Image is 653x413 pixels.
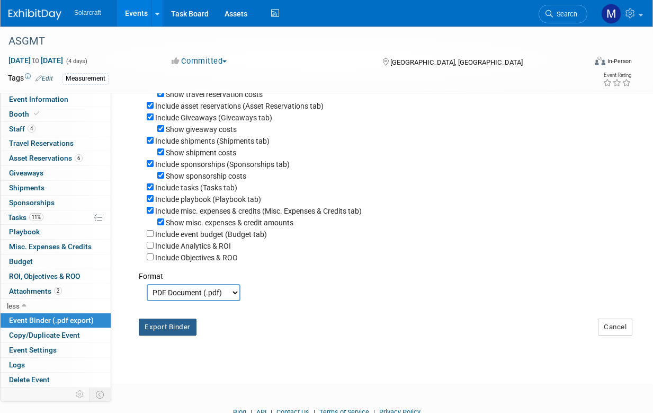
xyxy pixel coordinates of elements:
[1,284,111,298] a: Attachments2
[155,113,272,122] label: Include Giveaways (Giveaways tab)
[1,225,111,239] a: Playbook
[9,346,57,354] span: Event Settings
[1,196,111,210] a: Sponsorships
[139,263,624,282] div: Format
[1,181,111,195] a: Shipments
[1,122,111,136] a: Staff4
[601,4,621,24] img: Madison Fichtner
[1,373,111,387] a: Delete Event
[8,9,61,20] img: ExhibitDay
[9,183,44,192] span: Shipments
[9,139,74,147] span: Travel Reservations
[9,227,40,236] span: Playbook
[9,361,25,369] span: Logs
[539,5,587,23] a: Search
[8,56,64,65] span: [DATE] [DATE]
[390,58,523,66] span: [GEOGRAPHIC_DATA], [GEOGRAPHIC_DATA]
[1,210,111,225] a: Tasks11%
[168,56,231,67] button: Committed
[65,58,87,65] span: (4 days)
[9,316,94,324] span: Event Binder (.pdf export)
[74,9,101,16] span: Solarcraft
[603,73,631,78] div: Event Rating
[9,95,68,103] span: Event Information
[54,287,62,295] span: 2
[1,151,111,165] a: Asset Reservations6
[166,125,237,134] label: Show giveaway costs
[1,240,111,254] a: Misc. Expenses & Credits
[155,183,237,192] label: Include tasks (Tasks tab)
[9,125,35,133] span: Staff
[9,272,80,280] span: ROI, Objectives & ROO
[9,242,92,251] span: Misc. Expenses & Credits
[1,92,111,107] a: Event Information
[34,111,39,117] i: Booth reservation complete
[1,313,111,328] a: Event Binder (.pdf export)
[9,257,33,266] span: Budget
[607,57,632,65] div: In-Person
[155,102,324,110] label: Include asset reservations (Asset Reservations tab)
[7,302,20,310] span: less
[35,75,53,82] a: Edit
[155,137,270,145] label: Include shipments (Shipments tab)
[1,136,111,151] a: Travel Reservations
[541,55,632,71] div: Event Format
[155,253,238,262] label: Include Objectives & ROO
[8,73,53,85] td: Tags
[166,172,246,180] label: Show sponsorship costs
[28,125,35,133] span: 4
[595,57,605,65] img: Format-Inperson.png
[553,10,577,18] span: Search
[71,388,90,401] td: Personalize Event Tab Strip
[9,331,80,339] span: Copy/Duplicate Event
[1,254,111,269] a: Budget
[1,107,111,121] a: Booth
[155,160,290,169] label: Include sponsorships (Sponsorships tab)
[166,90,263,99] label: Show travel reservation costs
[166,148,236,157] label: Show shipment costs
[155,195,261,204] label: Include playbook (Playbook tab)
[1,166,111,180] a: Giveaways
[1,299,111,313] a: less
[1,358,111,372] a: Logs
[31,56,41,65] span: to
[8,213,43,222] span: Tasks
[598,319,632,336] button: Cancel
[62,73,109,84] div: Measurement
[1,328,111,342] a: Copy/Duplicate Event
[9,198,55,207] span: Sponsorships
[9,287,62,295] span: Attachments
[29,213,43,221] span: 11%
[155,242,231,250] label: Include Analytics & ROI
[5,32,578,51] div: ASGMT
[9,154,83,162] span: Asset Reservations
[75,154,83,162] span: 6
[166,218,293,227] label: Show misc. expenses & credit amounts
[9,169,43,177] span: Giveaways
[1,269,111,284] a: ROI, Objectives & ROO
[90,388,111,401] td: Toggle Event Tabs
[9,375,50,384] span: Delete Event
[155,230,267,239] label: Include event budget (Budget tab)
[9,110,41,118] span: Booth
[155,207,362,215] label: Include misc. expenses & credits (Misc. Expenses & Credits tab)
[139,319,196,336] button: Export Binder
[1,343,111,357] a: Event Settings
